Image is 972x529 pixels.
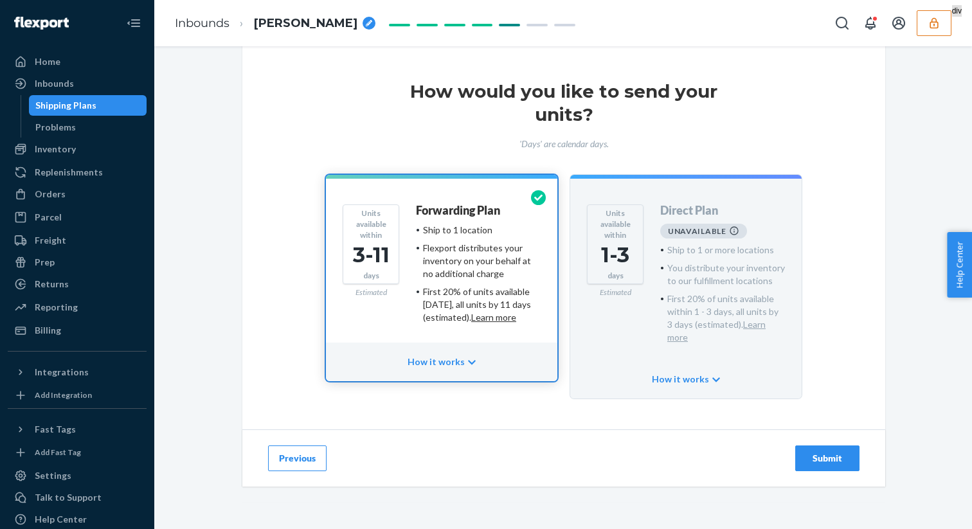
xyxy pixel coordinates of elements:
[14,17,69,30] img: Flexport logo
[35,469,71,482] div: Settings
[471,312,516,323] a: Learn more
[8,230,147,251] a: Freight
[600,287,631,297] span: Estimated
[667,292,785,344] div: First 20% of units available within 1 - 3 days, all units by 3 days (estimated).
[660,224,747,238] div: Unavailable
[667,319,766,343] a: Learn more
[348,240,393,270] div: 3-11
[35,301,78,314] div: Reporting
[35,513,87,526] div: Help Center
[121,10,147,36] button: Close Navigation
[667,244,774,256] div: Ship to 1 or more locations
[8,184,147,204] a: Orders
[8,419,147,440] button: Fast Tags
[343,204,399,284] div: Units available within days
[858,10,883,36] button: Open notifications
[947,232,972,298] button: Help Center
[175,16,230,30] a: Inbounds
[8,362,147,382] button: Integrations
[8,162,147,183] a: Replenishments
[35,121,76,134] div: Problems
[8,139,147,159] a: Inventory
[660,204,718,217] h4: Direct Plan
[268,445,327,471] button: Previous
[355,287,387,297] span: Estimated
[519,138,609,149] span: 'Days' are calendar days.
[35,256,55,269] div: Prep
[8,388,147,403] a: Add Integration
[35,234,66,247] div: Freight
[806,452,849,465] div: Submit
[254,15,357,32] span: Lazily Witty Kiwi
[35,278,69,291] div: Returns
[35,55,60,68] div: Home
[35,77,74,90] div: Inbounds
[326,175,557,381] button: Units available within3-11daysEstimatedForwarding PlanShip to 1 locationFlexport distributes your...
[8,274,147,294] a: Returns
[326,343,557,381] div: How it works
[795,445,860,471] button: Submit
[886,10,912,36] button: Open account menu
[8,51,147,72] a: Home
[667,262,785,287] div: You distribute your inventory to our fulfillment locations
[8,445,147,460] a: Add Fast Tag
[397,80,731,126] h2: How would you like to send your units?
[8,73,147,94] a: Inbounds
[8,465,147,486] a: Settings
[8,320,147,341] a: Billing
[8,297,147,318] a: Reporting
[570,175,802,399] button: Units available within1-3daysEstimatedDirect PlanUnavailableShip to 1 or more locationsYou distri...
[35,166,103,179] div: Replenishments
[416,204,500,217] h4: Forwarding Plan
[29,117,147,138] a: Problems
[35,324,61,337] div: Billing
[35,99,96,112] div: Shipping Plans
[35,211,62,224] div: Parcel
[35,143,76,156] div: Inventory
[8,487,147,508] a: Talk to Support
[8,207,147,228] a: Parcel
[570,360,802,399] div: How it works
[35,390,92,400] div: Add Integration
[29,95,147,116] a: Shipping Plans
[165,4,386,42] ol: breadcrumbs
[8,252,147,273] a: Prep
[423,242,541,280] div: Flexport distributes your inventory on your behalf at no additional charge
[35,423,76,436] div: Fast Tags
[587,204,643,284] div: Units available within days
[423,224,492,237] div: Ship to 1 location
[35,366,89,379] div: Integrations
[35,188,66,201] div: Orders
[829,10,855,36] button: Open Search Box
[423,285,541,324] div: First 20% of units available [DATE], all units by 11 days (estimated).
[35,491,102,504] div: Talk to Support
[35,447,81,458] div: Add Fast Tag
[593,240,638,270] div: 1-3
